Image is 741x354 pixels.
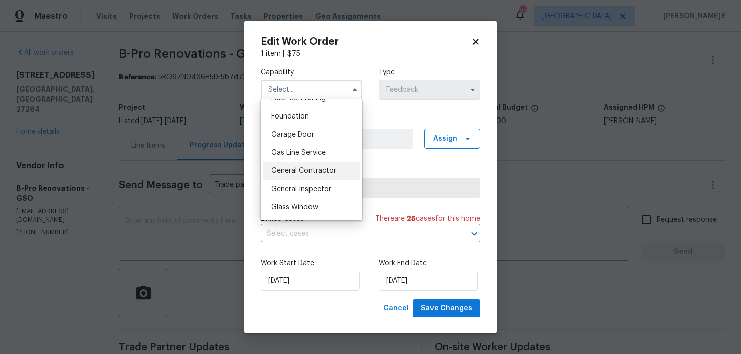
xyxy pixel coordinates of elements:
label: Type [379,67,480,77]
span: Garage Door [271,131,314,138]
span: $ 75 [287,50,300,57]
span: General Inspector [271,186,331,193]
input: Select cases [261,226,452,242]
input: Select... [379,80,480,100]
span: 25 [407,215,416,222]
span: General Contractor [271,167,336,174]
div: 1 item | [261,49,480,59]
label: Work Order Manager [261,116,480,126]
button: Open [467,227,481,241]
span: Assign [433,134,457,144]
input: Select... [261,80,362,100]
label: Work Start Date [261,258,362,268]
span: Cancel [383,302,409,315]
button: Cancel [379,299,413,318]
button: Save Changes [413,299,480,318]
label: Capability [261,67,362,77]
button: Show options [467,84,479,96]
span: Gas Line Service [271,149,326,156]
span: B-Pro Renovations - GSO [269,183,472,193]
span: Save Changes [421,302,472,315]
h2: Edit Work Order [261,37,471,47]
button: Hide options [349,84,361,96]
label: Work End Date [379,258,480,268]
input: M/D/YYYY [379,271,478,291]
input: M/D/YYYY [261,271,360,291]
label: Trade Partner [261,165,480,175]
span: Glass Window [271,204,318,211]
span: There are case s for this home [375,214,480,224]
span: Foundation [271,113,309,120]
